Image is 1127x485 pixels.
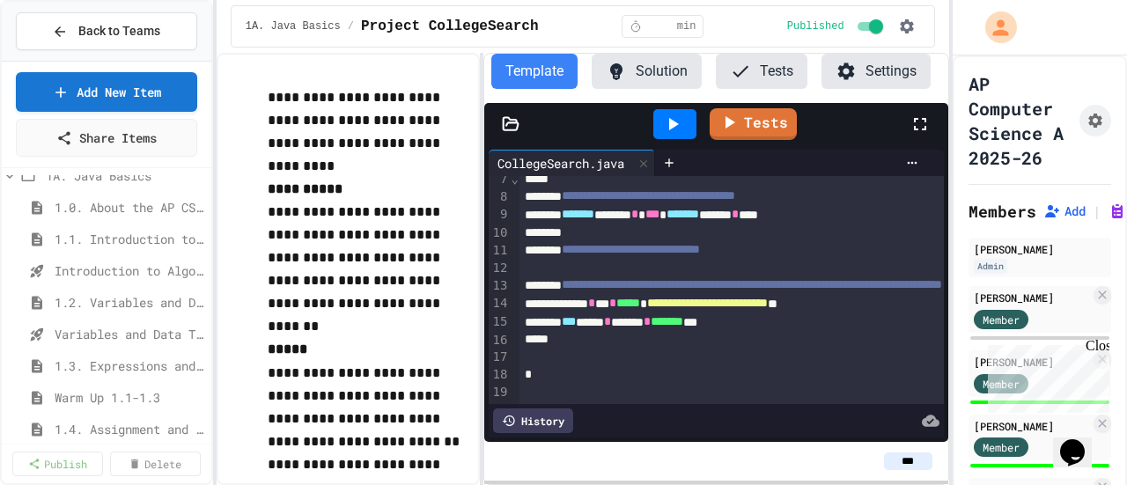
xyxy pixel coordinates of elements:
div: 7 [489,171,511,188]
button: Solution [592,54,702,89]
a: Publish [12,452,103,476]
div: Chat with us now!Close [7,7,122,112]
span: 1.2. Variables and Data Types [55,293,204,312]
div: [PERSON_NAME] [974,290,1090,305]
button: Template [491,54,578,89]
div: 11 [489,242,511,261]
span: Member [983,439,1020,455]
a: Add New Item [16,72,197,112]
a: Delete [110,452,201,476]
span: Back to Teams [78,22,160,40]
div: 9 [489,206,511,224]
span: 1.3. Expressions and Output [55,356,204,375]
div: [PERSON_NAME] [974,418,1090,434]
div: 8 [489,188,511,207]
span: Member [983,312,1020,327]
div: 13 [489,277,511,296]
div: 15 [489,313,511,332]
span: / [348,19,354,33]
div: 10 [489,224,511,242]
button: Back to Teams [16,12,197,50]
div: Content is published and visible to students [787,16,887,37]
iframe: chat widget [1053,415,1109,467]
span: | [1093,201,1101,222]
span: Introduction to Algorithms, Programming, and Compilers [55,261,204,280]
div: 16 [489,332,511,349]
div: 18 [489,366,511,384]
div: My Account [967,7,1021,48]
div: 14 [489,295,511,313]
span: 1.1. Introduction to Algorithms, Programming, and Compilers [55,230,204,248]
iframe: chat widget [981,338,1109,413]
div: [PERSON_NAME] [974,241,1106,257]
div: CollegeSearch.java [489,154,633,173]
button: Tests [716,54,807,89]
div: History [493,408,573,433]
h1: AP Computer Science A 2025-26 [969,71,1072,170]
span: Published [787,19,844,33]
h2: Members [969,199,1036,224]
button: Add [1043,202,1086,220]
span: Warm Up 1.1-1.3 [55,388,204,407]
button: Assignment Settings [1079,105,1111,136]
div: 17 [489,349,511,366]
span: min [677,19,696,33]
div: [PERSON_NAME] [974,354,1090,370]
span: Fold line [510,172,519,186]
span: Variables and Data Types - Quiz [55,325,204,343]
span: Project CollegeSearch [361,16,539,37]
span: 1A. Java Basics [46,166,204,185]
span: 1.4. Assignment and Input [55,420,204,438]
a: Tests [710,108,797,140]
div: 19 [489,384,511,401]
span: 1A. Java Basics [246,19,341,33]
span: 1.0. About the AP CSA Exam [55,198,204,217]
a: Share Items [16,119,197,157]
div: 12 [489,260,511,277]
button: Settings [821,54,931,89]
div: CollegeSearch.java [489,150,655,176]
div: Admin [974,259,1007,274]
